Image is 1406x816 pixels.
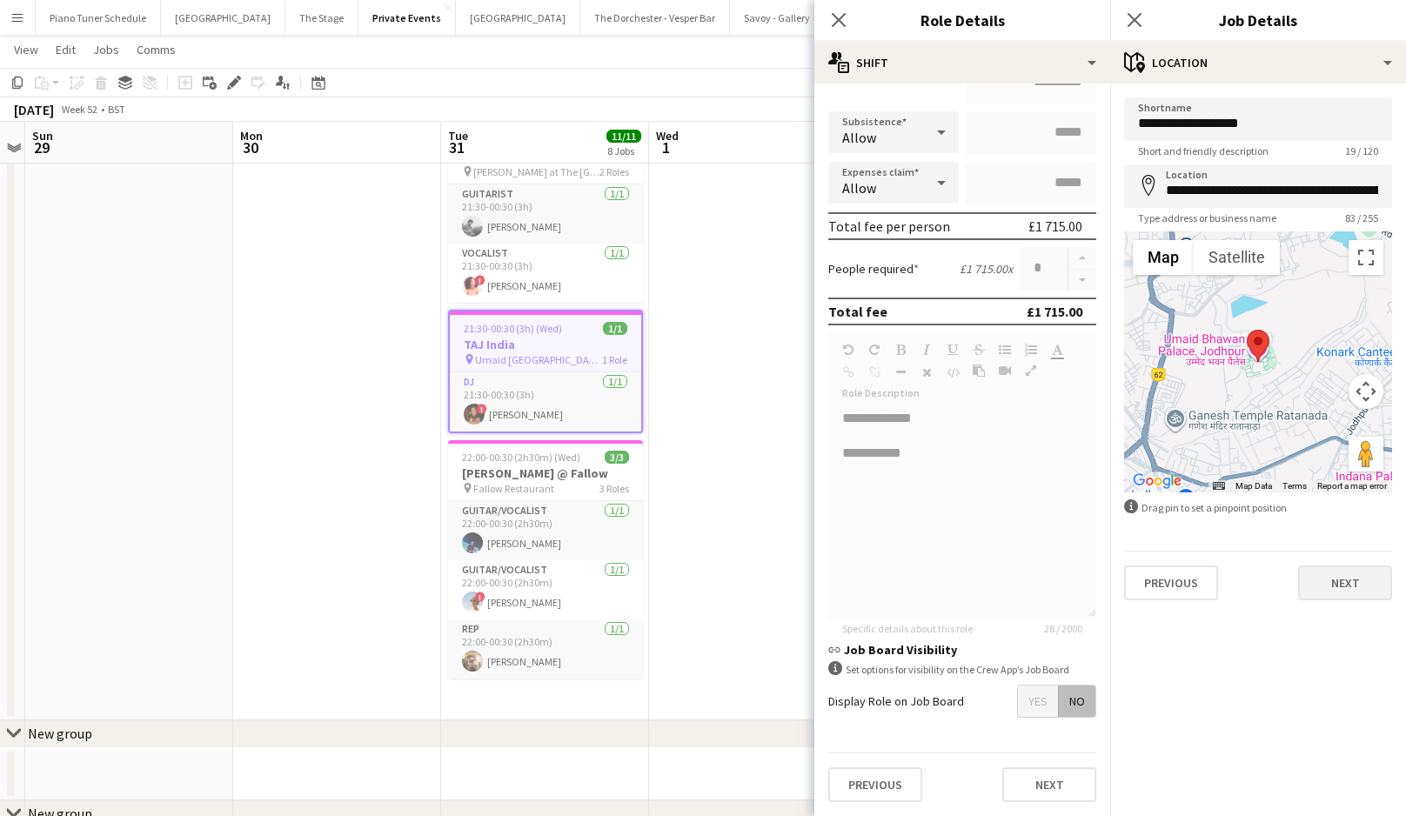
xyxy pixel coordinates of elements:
span: Type address or business name [1124,211,1290,224]
span: 19 / 120 [1331,144,1392,157]
app-card-role: DJ1/121:30-00:30 (3h)![PERSON_NAME] [450,372,641,431]
span: Allow [842,179,876,197]
span: 2 Roles [599,165,629,178]
span: Tue [448,128,468,144]
span: 21:30-00:30 (3h) (Wed) [464,322,562,335]
button: Private Events [358,1,456,35]
span: Mon [240,128,263,144]
div: Total fee per person [828,217,950,235]
img: Google [1128,470,1186,492]
h3: [PERSON_NAME] @ Fallow [448,465,643,481]
button: Previous [1124,565,1218,600]
button: Savoy - Gallery [730,1,825,35]
app-job-card: 21:30-00:30 (3h) (Wed)2/2[PERSON_NAME] @ Whitcombs [PERSON_NAME] at The [GEOGRAPHIC_DATA]2 RolesG... [448,108,643,303]
div: £1 715.00 [1028,217,1082,235]
div: [DATE] [14,101,54,118]
a: Terms (opens in new tab) [1282,481,1307,491]
a: Open this area in Google Maps (opens a new window) [1128,470,1186,492]
span: ! [475,275,485,285]
app-card-role: Vocalist1/121:30-00:30 (3h)![PERSON_NAME] [448,244,643,303]
h3: Job Details [1110,9,1406,31]
span: Week 52 [57,103,101,116]
app-card-role: Guitar/Vocalist1/122:00-00:30 (2h30m)[PERSON_NAME] [448,501,643,560]
div: Total fee [828,303,887,320]
button: Drag Pegman onto the map to open Street View [1349,437,1383,472]
a: Jobs [86,38,126,61]
app-card-role: Guitar/Vocalist1/122:00-00:30 (2h30m)![PERSON_NAME] [448,560,643,619]
span: 11/11 [606,130,641,143]
span: Wed [656,128,679,144]
span: 22:00-00:30 (2h30m) (Wed) [462,451,580,464]
h3: Job Board Visibility [828,642,1096,658]
span: 1 [653,137,679,157]
div: 8 Jobs [607,144,640,157]
button: The Dorchester - Vesper Bar [580,1,730,35]
div: Set options for visibility on the Crew App’s Job Board [828,661,1096,678]
a: Edit [49,38,83,61]
span: 29 [30,137,53,157]
span: View [14,42,38,57]
button: Keyboard shortcuts [1213,480,1225,492]
span: 1/1 [603,322,627,335]
button: Map camera controls [1349,374,1383,409]
span: 31 [445,137,468,157]
span: Sun [32,128,53,144]
button: Map Data [1235,480,1272,492]
button: Toggle fullscreen view [1349,240,1383,275]
a: Report a map error [1317,481,1387,491]
span: 3/3 [605,451,629,464]
button: Show satellite imagery [1194,240,1280,275]
app-card-role: Rep1/122:00-00:30 (2h30m)[PERSON_NAME] [448,619,643,679]
div: £1 715.00 [1027,303,1082,320]
span: Fallow Restaurant [473,482,554,495]
button: The Stage [285,1,358,35]
span: Comms [137,42,176,57]
button: Show street map [1133,240,1194,275]
button: [GEOGRAPHIC_DATA] [456,1,580,35]
button: Piano Tuner Schedule [36,1,161,35]
div: New group [28,725,92,742]
label: Display Role on Job Board [828,693,964,709]
a: View [7,38,45,61]
div: Location [1110,42,1406,84]
div: BST [108,103,125,116]
button: Next [1002,767,1096,802]
span: Umaid [GEOGRAPHIC_DATA] [475,353,602,366]
button: [GEOGRAPHIC_DATA] [161,1,285,35]
a: Comms [130,38,183,61]
span: [PERSON_NAME] at The [GEOGRAPHIC_DATA] [473,165,599,178]
app-job-card: 21:30-00:30 (3h) (Wed)1/1TAJ India Umaid [GEOGRAPHIC_DATA]1 RoleDJ1/121:30-00:30 (3h)![PERSON_NAME] [448,310,643,433]
h3: Role Details [814,9,1110,31]
span: ! [475,592,485,602]
span: Short and friendly description [1124,144,1282,157]
span: Edit [56,42,76,57]
span: ! [477,404,487,414]
h3: TAJ India [450,337,641,352]
div: Shift [814,42,1110,84]
label: People required [828,261,919,277]
div: £1 715.00 x [960,261,1013,277]
button: Next [1298,565,1392,600]
app-card-role: Guitarist1/121:30-00:30 (3h)[PERSON_NAME] [448,184,643,244]
span: 30 [238,137,263,157]
span: 3 Roles [599,482,629,495]
div: Drag pin to set a pinpoint position [1124,499,1392,516]
span: Allow [842,129,876,146]
button: Previous [828,767,922,802]
span: Jobs [93,42,119,57]
span: 83 / 255 [1331,211,1392,224]
app-job-card: 22:00-00:30 (2h30m) (Wed)3/3[PERSON_NAME] @ Fallow Fallow Restaurant3 RolesGuitar/Vocalist1/122:0... [448,440,643,679]
span: 1 Role [602,353,627,366]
